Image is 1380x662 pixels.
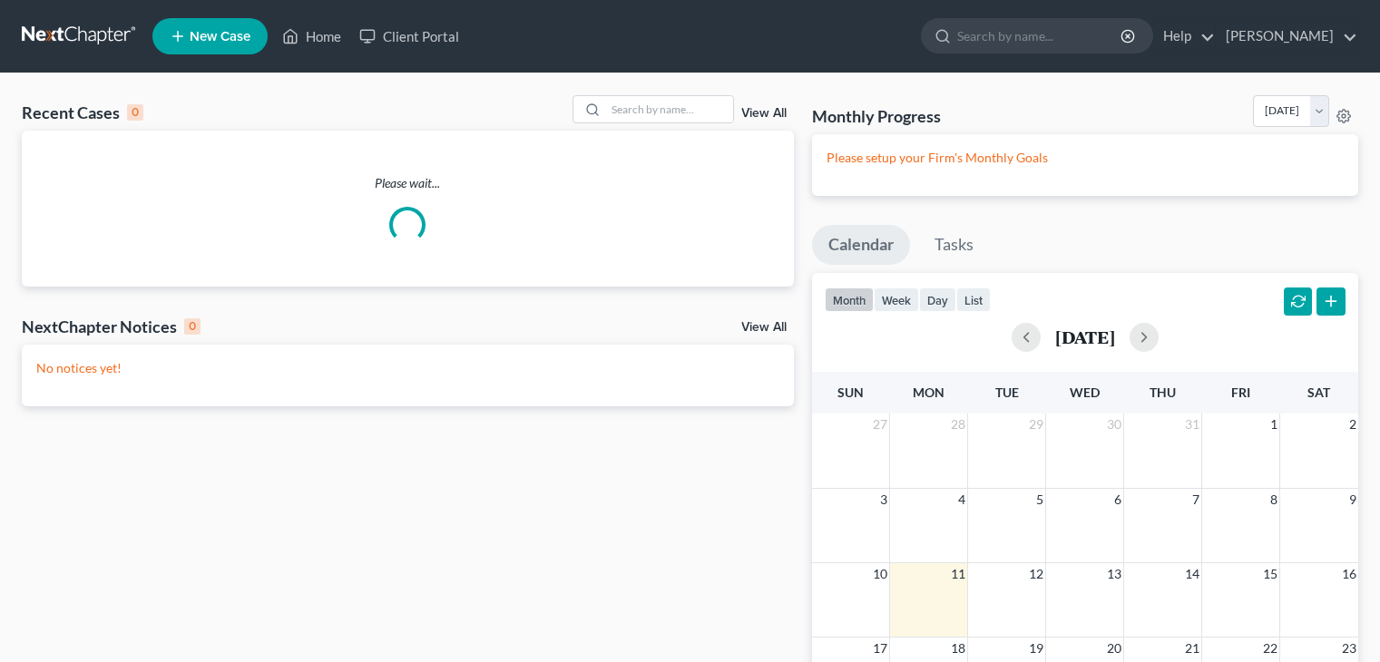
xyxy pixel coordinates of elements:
span: 6 [1112,489,1123,511]
p: Please wait... [22,174,794,192]
span: Mon [913,385,944,400]
span: New Case [190,30,250,44]
h3: Monthly Progress [812,105,941,127]
span: 21 [1183,638,1201,659]
div: 0 [127,104,143,121]
h2: [DATE] [1055,327,1115,346]
div: NextChapter Notices [22,316,201,337]
span: Thu [1150,385,1176,400]
span: 27 [871,414,889,435]
a: [PERSON_NAME] [1217,20,1357,53]
span: 12 [1027,563,1045,585]
span: Fri [1231,385,1250,400]
button: day [919,287,956,312]
a: Help [1154,20,1215,53]
span: 15 [1261,563,1279,585]
input: Search by name... [957,19,1123,53]
span: 14 [1183,563,1201,585]
span: 13 [1105,563,1123,585]
div: 0 [184,318,201,335]
span: 17 [871,638,889,659]
span: 9 [1347,489,1358,511]
a: Home [273,20,350,53]
span: 3 [878,489,889,511]
span: 28 [949,414,967,435]
span: 19 [1027,638,1045,659]
span: 1 [1268,414,1279,435]
span: 22 [1261,638,1279,659]
span: 10 [871,563,889,585]
span: Sat [1307,385,1330,400]
a: View All [741,321,787,334]
span: 31 [1183,414,1201,435]
span: 11 [949,563,967,585]
span: 7 [1190,489,1201,511]
span: 16 [1340,563,1358,585]
span: 5 [1034,489,1045,511]
a: Calendar [812,225,910,265]
span: 2 [1347,414,1358,435]
span: 8 [1268,489,1279,511]
a: Client Portal [350,20,468,53]
span: 30 [1105,414,1123,435]
span: 18 [949,638,967,659]
a: Tasks [918,225,990,265]
span: 20 [1105,638,1123,659]
button: week [874,287,919,312]
p: No notices yet! [36,359,779,377]
span: Sun [837,385,864,400]
div: Recent Cases [22,102,143,123]
button: list [956,287,991,312]
a: View All [741,107,787,120]
p: Please setup your Firm's Monthly Goals [827,149,1344,167]
span: 4 [956,489,967,511]
button: month [825,287,874,312]
input: Search by name... [606,96,733,122]
span: 29 [1027,414,1045,435]
span: Tue [995,385,1019,400]
span: 23 [1340,638,1358,659]
span: Wed [1070,385,1100,400]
